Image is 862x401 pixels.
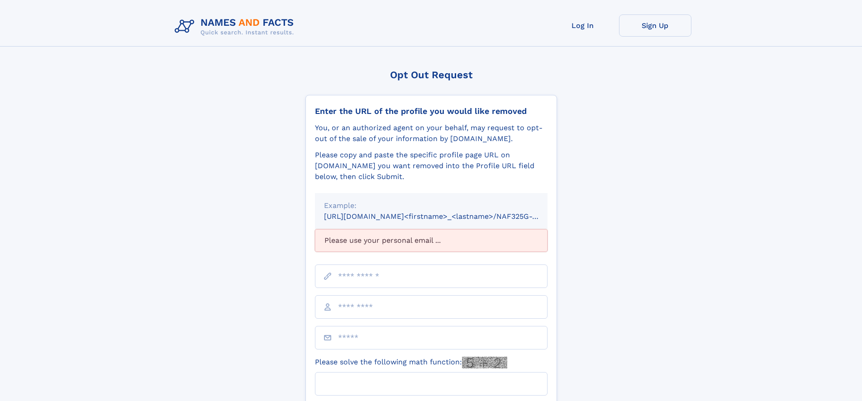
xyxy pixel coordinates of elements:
div: Enter the URL of the profile you would like removed [315,106,548,116]
a: Sign Up [619,14,691,37]
div: You, or an authorized agent on your behalf, may request to opt-out of the sale of your informatio... [315,123,548,144]
img: Logo Names and Facts [171,14,301,39]
label: Please solve the following math function: [315,357,507,368]
div: Please copy and paste the specific profile page URL on [DOMAIN_NAME] you want removed into the Pr... [315,150,548,182]
a: Log In [547,14,619,37]
div: Example: [324,200,538,211]
small: [URL][DOMAIN_NAME]<firstname>_<lastname>/NAF325G-xxxxxxxx [324,212,565,221]
div: Opt Out Request [305,69,557,80]
div: Please use your personal email ... [315,229,548,252]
